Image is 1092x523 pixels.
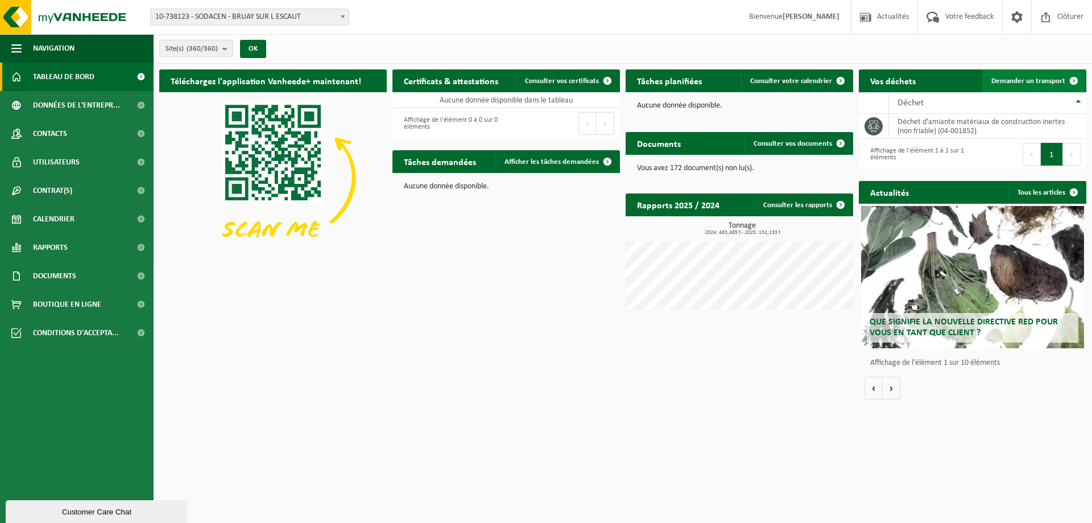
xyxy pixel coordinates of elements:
button: Vorige [864,377,883,400]
span: 2024: 483,485 t - 2025: 152,133 t [631,230,853,236]
span: Tableau de bord [33,63,94,91]
span: Boutique en ligne [33,290,101,319]
span: Consulter vos documents [754,140,832,147]
span: 10-738123 - SODACEN - BRUAY SUR L ESCAUT [150,9,349,26]
span: Déchet [897,98,924,108]
iframe: chat widget [6,498,190,523]
button: Volgende [883,377,900,400]
button: Next [1063,143,1081,166]
h2: Vos déchets [859,69,927,92]
span: Utilisateurs [33,148,80,176]
button: Previous [578,112,597,135]
a: Consulter vos certificats [516,69,619,92]
span: Que signifie la nouvelle directive RED pour vous en tant que client ? [870,318,1058,337]
span: Documents [33,262,76,290]
a: Demander un transport [982,69,1085,92]
p: Aucune donnée disponible. [404,183,609,191]
a: Consulter votre calendrier [741,69,852,92]
span: Demander un transport [991,77,1065,85]
h2: Tâches demandées [392,150,487,172]
h2: Certificats & attestations [392,69,510,92]
p: Aucune donnée disponible. [637,102,842,110]
div: Affichage de l'élément 0 à 0 sur 0 éléments [398,111,500,136]
span: Afficher les tâches demandées [504,158,599,166]
span: Consulter votre calendrier [750,77,832,85]
h2: Rapports 2025 / 2024 [626,193,731,216]
span: Rapports [33,233,68,262]
span: Conditions d'accepta... [33,319,119,347]
button: Next [597,112,614,135]
h3: Tonnage [631,222,853,236]
a: Afficher les tâches demandées [495,150,619,173]
count: (360/360) [187,45,218,52]
span: Navigation [33,34,75,63]
img: Download de VHEPlus App [159,92,387,263]
button: Previous [1023,143,1041,166]
p: Affichage de l'élément 1 sur 10 éléments [870,359,1081,367]
h2: Documents [626,132,692,154]
span: Contacts [33,120,67,148]
a: Consulter vos documents [744,132,852,155]
span: Calendrier [33,205,75,233]
h2: Actualités [859,181,920,203]
td: déchet d'amiante matériaux de construction inertes (non friable) (04-001852) [889,114,1086,139]
p: Vous avez 172 document(s) non lu(s). [637,164,842,172]
strong: [PERSON_NAME] [783,13,839,21]
h2: Téléchargez l'application Vanheede+ maintenant! [159,69,373,92]
span: Contrat(s) [33,176,72,205]
span: Consulter vos certificats [525,77,599,85]
span: Données de l'entrepr... [33,91,120,120]
span: Site(s) [166,40,218,57]
button: 1 [1041,143,1063,166]
a: Tous les articles [1008,181,1085,204]
a: Que signifie la nouvelle directive RED pour vous en tant que client ? [861,206,1084,348]
div: Affichage de l'élément 1 à 1 sur 1 éléments [864,142,967,167]
td: Aucune donnée disponible dans le tableau [392,92,620,108]
button: OK [240,40,266,58]
span: 10-738123 - SODACEN - BRUAY SUR L ESCAUT [151,9,349,25]
a: Consulter les rapports [754,193,852,216]
h2: Tâches planifiées [626,69,713,92]
button: Site(s)(360/360) [159,40,233,57]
